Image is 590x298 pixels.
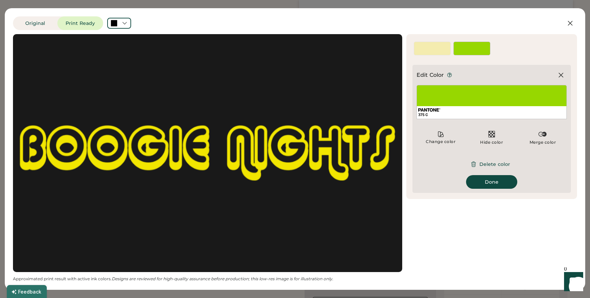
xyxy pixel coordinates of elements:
[13,276,402,282] div: Approximated print result with active ink colors.
[13,16,57,30] button: Original
[57,16,103,30] button: Print Ready
[417,71,444,79] div: Edit Color
[488,130,496,138] img: Transparent.svg
[112,276,333,281] em: Designs are reviewed for high-quality assurance before production; this low-res image is for illu...
[466,175,517,189] button: Done
[465,157,518,171] button: Delete color
[418,112,565,117] div: 375 C
[425,139,456,144] div: Change color
[538,130,547,138] img: Merge%20Color.svg
[530,140,556,145] div: Merge color
[418,108,440,112] img: Pantone Logo
[558,267,587,297] iframe: Front Chat
[480,140,503,145] div: Hide color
